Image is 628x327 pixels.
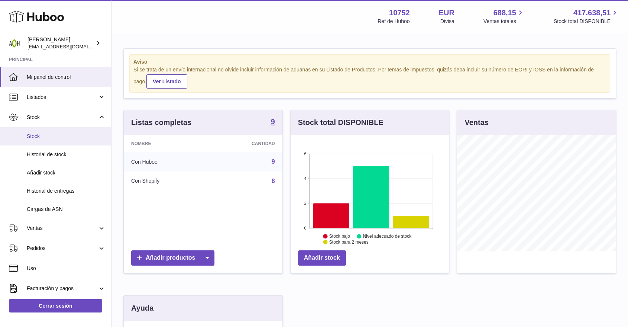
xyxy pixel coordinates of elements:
span: Stock [27,133,106,140]
span: Añadir stock [27,169,106,176]
span: Mi panel de control [27,74,106,81]
td: Con Huboo [124,152,208,171]
a: Ver Listado [146,74,187,89]
a: 688,15 Ventas totales [483,8,525,25]
strong: Aviso [133,58,606,65]
span: Historial de stock [27,151,106,158]
span: Ventas totales [483,18,525,25]
text: 0 [304,226,306,230]
span: Historial de entregas [27,187,106,195]
h3: Stock total DISPONIBLE [298,118,383,128]
div: Ref de Huboo [378,18,410,25]
span: 417.638,51 [573,8,611,18]
span: Pedidos [27,245,98,252]
span: 688,15 [493,8,516,18]
div: Divisa [440,18,454,25]
span: Stock total DISPONIBLE [554,18,619,25]
a: Añadir stock [298,250,346,266]
text: Nivel adecuado de stock [363,234,412,239]
span: Listados [27,94,98,101]
img: info@adaptohealue.com [9,38,20,49]
a: 8 [272,178,275,184]
td: Con Shopify [124,171,208,191]
a: 417.638,51 Stock total DISPONIBLE [554,8,619,25]
span: Cargas de ASN [27,206,106,213]
span: Facturación y pagos [27,285,98,292]
h3: Ventas [464,118,488,128]
a: Cerrar sesión [9,299,102,312]
text: Stock para 2 meses [329,240,369,245]
a: 9 [271,118,275,127]
text: 6 [304,151,306,156]
h3: Ayuda [131,303,153,313]
strong: 10752 [389,8,410,18]
text: 4 [304,176,306,181]
th: Cantidad [208,135,282,152]
span: Uso [27,265,106,272]
text: Stock bajo [329,234,350,239]
strong: EUR [439,8,454,18]
th: Nombre [124,135,208,152]
span: Stock [27,114,98,121]
div: [PERSON_NAME] [27,36,94,50]
a: Añadir productos [131,250,214,266]
strong: 9 [271,118,275,125]
span: [EMAIL_ADDRESS][DOMAIN_NAME] [27,44,109,49]
a: 9 [272,158,275,165]
span: Ventas [27,225,98,232]
div: Si se trata de un envío internacional no olvide incluir información de aduanas en su Listado de P... [133,66,606,89]
text: 2 [304,201,306,205]
h3: Listas completas [131,118,191,128]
